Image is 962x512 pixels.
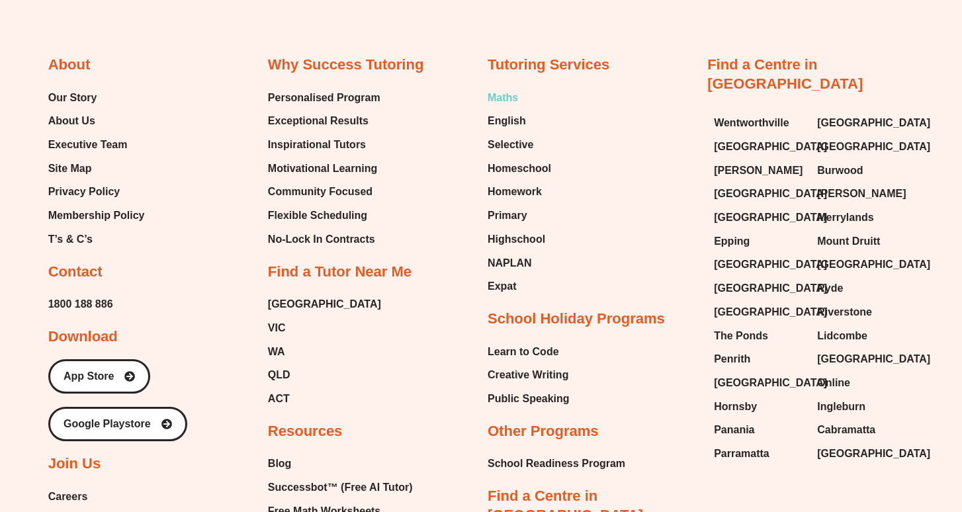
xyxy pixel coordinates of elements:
span: Maths [488,88,518,108]
span: Riverstone [817,302,872,322]
h2: Find a Tutor Near Me [268,263,412,282]
span: Hornsby [714,397,757,417]
a: [PERSON_NAME] [714,161,804,181]
a: QLD [268,365,381,385]
span: [GEOGRAPHIC_DATA] [714,373,827,393]
span: Primary [488,206,527,226]
span: Exceptional Results [268,111,369,131]
span: [GEOGRAPHIC_DATA] [817,349,930,369]
span: QLD [268,365,290,385]
span: Penrith [714,349,750,369]
span: Homeschool [488,159,551,179]
span: Our Story [48,88,97,108]
span: Ryde [817,278,843,298]
span: Site Map [48,159,92,179]
a: Privacy Policy [48,182,145,202]
a: Public Speaking [488,389,570,409]
span: Selective [488,135,533,155]
a: WA [268,342,381,362]
a: NAPLAN [488,253,551,273]
span: Homework [488,182,542,202]
h2: Other Programs [488,422,599,441]
a: Google Playstore [48,407,187,441]
a: Lidcombe [817,326,907,346]
span: [GEOGRAPHIC_DATA] [714,137,827,157]
span: NAPLAN [488,253,532,273]
span: Learn to Code [488,342,559,362]
span: Inspirational Tutors [268,135,366,155]
span: WA [268,342,285,362]
a: Parramatta [714,444,804,464]
a: Expat [488,277,551,296]
span: [PERSON_NAME] [714,161,803,181]
span: Careers [48,487,88,507]
a: Learn to Code [488,342,570,362]
a: Ryde [817,278,907,298]
span: Creative Writing [488,365,568,385]
span: [GEOGRAPHIC_DATA] [714,302,827,322]
a: No-Lock In Contracts [268,230,380,249]
span: Flexible Scheduling [268,206,367,226]
span: Google Playstore [64,419,151,429]
a: Personalised Program [268,88,380,108]
a: Merrylands [817,208,907,228]
a: [GEOGRAPHIC_DATA] [817,255,907,275]
h2: Why Success Tutoring [268,56,424,75]
a: Hornsby [714,397,804,417]
a: Mount Druitt [817,232,907,251]
span: App Store [64,371,114,382]
h2: Tutoring Services [488,56,609,75]
span: [GEOGRAPHIC_DATA] [714,208,827,228]
a: Find a Centre in [GEOGRAPHIC_DATA] [707,56,863,92]
span: [GEOGRAPHIC_DATA] [714,255,827,275]
a: Careers [48,487,162,507]
span: [GEOGRAPHIC_DATA] [817,113,930,133]
span: Expat [488,277,517,296]
a: [GEOGRAPHIC_DATA] [817,349,907,369]
a: Membership Policy [48,206,145,226]
a: Highschool [488,230,551,249]
h2: School Holiday Programs [488,310,665,329]
h2: Join Us [48,454,101,474]
a: 1800 188 886 [48,294,113,314]
span: Successbot™ (Free AI Tutor) [268,478,413,497]
a: Creative Writing [488,365,570,385]
span: [GEOGRAPHIC_DATA] [817,137,930,157]
a: English [488,111,551,131]
span: No-Lock In Contracts [268,230,375,249]
a: Flexible Scheduling [268,206,380,226]
a: [GEOGRAPHIC_DATA] [714,208,804,228]
a: Motivational Learning [268,159,380,179]
span: T’s & C’s [48,230,93,249]
a: VIC [268,318,381,338]
span: [PERSON_NAME] [817,184,906,204]
span: The Ponds [714,326,768,346]
a: [GEOGRAPHIC_DATA] [714,137,804,157]
span: Wentworthville [714,113,789,133]
span: Lidcombe [817,326,867,346]
a: [GEOGRAPHIC_DATA] [817,113,907,133]
span: [GEOGRAPHIC_DATA] [817,255,930,275]
span: ACT [268,389,290,409]
a: App Store [48,359,150,394]
a: Executive Team [48,135,145,155]
a: Riverstone [817,302,907,322]
span: Privacy Policy [48,182,120,202]
a: Penrith [714,349,804,369]
span: English [488,111,526,131]
span: About Us [48,111,95,131]
a: Wentworthville [714,113,804,133]
a: T’s & C’s [48,230,145,249]
a: Burwood [817,161,907,181]
a: Primary [488,206,551,226]
a: Homework [488,182,551,202]
span: Burwood [817,161,863,181]
a: Exceptional Results [268,111,380,131]
a: [GEOGRAPHIC_DATA] [714,302,804,322]
a: School Readiness Program [488,454,625,474]
a: About Us [48,111,145,131]
a: Maths [488,88,551,108]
